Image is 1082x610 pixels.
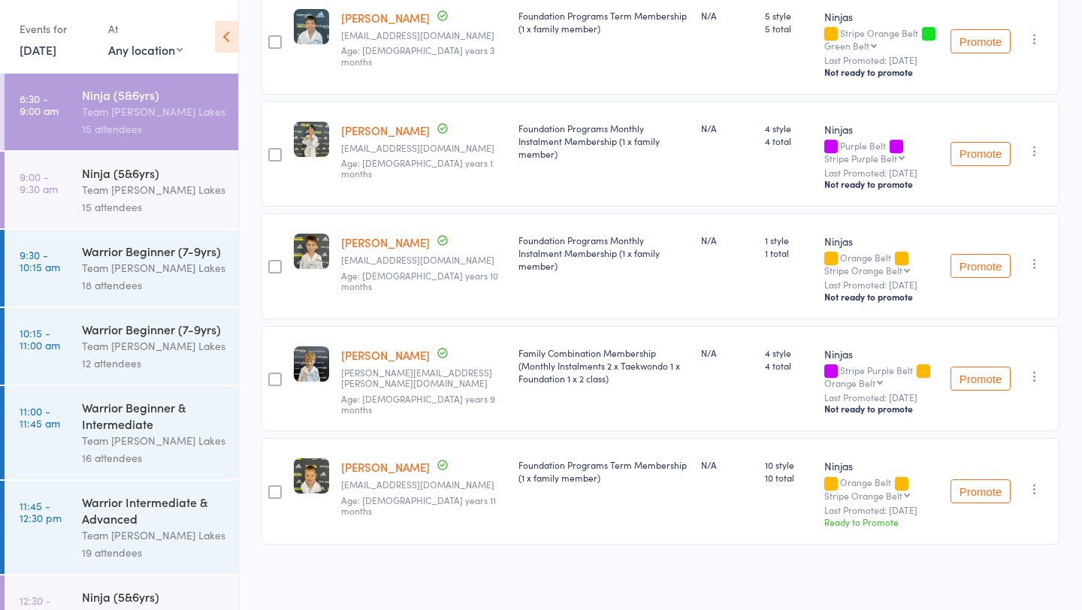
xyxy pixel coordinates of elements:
[951,367,1011,391] button: Promote
[108,17,183,41] div: At
[341,255,506,265] small: billy_spasovski@hotmail.com
[765,122,812,134] span: 4 style
[82,321,225,337] div: Warrior Beginner (7-9yrs)
[951,29,1011,53] button: Promote
[824,234,938,249] div: Ninjas
[824,265,902,275] div: Stripe Orange Belt
[341,459,430,475] a: [PERSON_NAME]
[824,153,897,163] div: Stripe Purple Belt
[824,9,938,24] div: Ninjas
[82,276,225,294] div: 18 attendees
[824,392,938,403] small: Last Promoted: [DATE]
[82,355,225,372] div: 12 attendees
[824,41,869,50] div: Green Belt
[5,152,238,228] a: 9:00 -9:30 amNinja (5&6yrs)Team [PERSON_NAME] Lakes15 attendees
[20,500,62,524] time: 11:45 - 12:30 pm
[824,28,938,50] div: Stripe Orange Belt
[341,479,506,490] small: Zlatski89@gmail.com
[82,86,225,103] div: Ninja (5&6yrs)
[294,458,329,494] img: image1732311977.png
[765,134,812,147] span: 4 total
[518,234,689,272] div: Foundation Programs Monthly Instalment Membership (1 x family member)
[82,399,225,432] div: Warrior Beginner & Intermediate
[824,458,938,473] div: Ninjas
[20,405,60,429] time: 11:00 - 11:45 am
[82,588,225,605] div: Ninja (5&6yrs)
[82,165,225,181] div: Ninja (5&6yrs)
[341,367,506,389] small: emily.funke@gmail.com
[824,279,938,290] small: Last Promoted: [DATE]
[824,178,938,190] div: Not ready to promote
[82,120,225,137] div: 15 attendees
[824,505,938,515] small: Last Promoted: [DATE]
[765,359,812,372] span: 4 total
[824,515,938,528] div: Ready to Promote
[82,103,225,120] div: Team [PERSON_NAME] Lakes
[701,9,753,22] div: N/A
[824,365,938,388] div: Stripe Purple Belt
[82,527,225,544] div: Team [PERSON_NAME] Lakes
[518,458,689,484] div: Foundation Programs Term Membership (1 x family member)
[20,92,59,116] time: 8:30 - 9:00 am
[824,378,875,388] div: Orange Belt
[82,494,225,527] div: Warrior Intermediate & Advanced
[951,142,1011,166] button: Promote
[701,122,753,134] div: N/A
[20,327,60,351] time: 10:15 - 11:00 am
[341,234,430,250] a: [PERSON_NAME]
[5,481,238,574] a: 11:45 -12:30 pmWarrior Intermediate & AdvancedTeam [PERSON_NAME] Lakes19 attendees
[765,246,812,259] span: 1 total
[20,17,93,41] div: Events for
[824,403,938,415] div: Not ready to promote
[82,198,225,216] div: 15 attendees
[294,234,329,269] img: image1732312334.png
[5,308,238,385] a: 10:15 -11:00 amWarrior Beginner (7-9yrs)Team [PERSON_NAME] Lakes12 attendees
[5,386,238,479] a: 11:00 -11:45 amWarrior Beginner & IntermediateTeam [PERSON_NAME] Lakes16 attendees
[341,10,430,26] a: [PERSON_NAME]
[20,249,60,273] time: 9:30 - 10:15 am
[82,449,225,467] div: 16 attendees
[5,230,238,307] a: 9:30 -10:15 amWarrior Beginner (7-9yrs)Team [PERSON_NAME] Lakes18 attendees
[82,544,225,561] div: 19 attendees
[20,41,56,58] a: [DATE]
[341,143,506,153] small: rellaphan@hotmail.com
[82,243,225,259] div: Warrior Beginner (7-9yrs)
[82,181,225,198] div: Team [PERSON_NAME] Lakes
[824,140,938,163] div: Purple Belt
[341,156,493,180] span: Age: [DEMOGRAPHIC_DATA] years 1 months
[341,30,506,41] small: jasmitrevski@gmail.com
[824,346,938,361] div: Ninjas
[765,9,812,22] span: 5 style
[824,477,938,500] div: Orange Belt
[341,44,494,67] span: Age: [DEMOGRAPHIC_DATA] years 3 months
[765,22,812,35] span: 5 total
[20,171,58,195] time: 9:00 - 9:30 am
[824,252,938,275] div: Orange Belt
[341,392,495,415] span: Age: [DEMOGRAPHIC_DATA] years 9 months
[5,74,238,150] a: 8:30 -9:00 amNinja (5&6yrs)Team [PERSON_NAME] Lakes15 attendees
[108,41,183,58] div: Any location
[341,122,430,138] a: [PERSON_NAME]
[765,458,812,471] span: 10 style
[82,432,225,449] div: Team [PERSON_NAME] Lakes
[341,269,498,292] span: Age: [DEMOGRAPHIC_DATA] years 10 months
[294,122,329,157] img: image1748931951.png
[951,254,1011,278] button: Promote
[765,346,812,359] span: 4 style
[294,346,329,382] img: image1743803243.png
[701,458,753,471] div: N/A
[518,9,689,35] div: Foundation Programs Term Membership (1 x family member)
[518,122,689,160] div: Foundation Programs Monthly Instalment Membership (1 x family member)
[82,259,225,276] div: Team [PERSON_NAME] Lakes
[824,122,938,137] div: Ninjas
[518,346,689,385] div: Family Combination Membership (Monthly Instalments 2 x Taekwondo 1 x Foundation 1 x 2 class)
[701,234,753,246] div: N/A
[824,55,938,65] small: Last Promoted: [DATE]
[341,347,430,363] a: [PERSON_NAME]
[824,291,938,303] div: Not ready to promote
[82,337,225,355] div: Team [PERSON_NAME] Lakes
[824,168,938,178] small: Last Promoted: [DATE]
[824,66,938,78] div: Not ready to promote
[824,491,902,500] div: Stripe Orange Belt
[701,346,753,359] div: N/A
